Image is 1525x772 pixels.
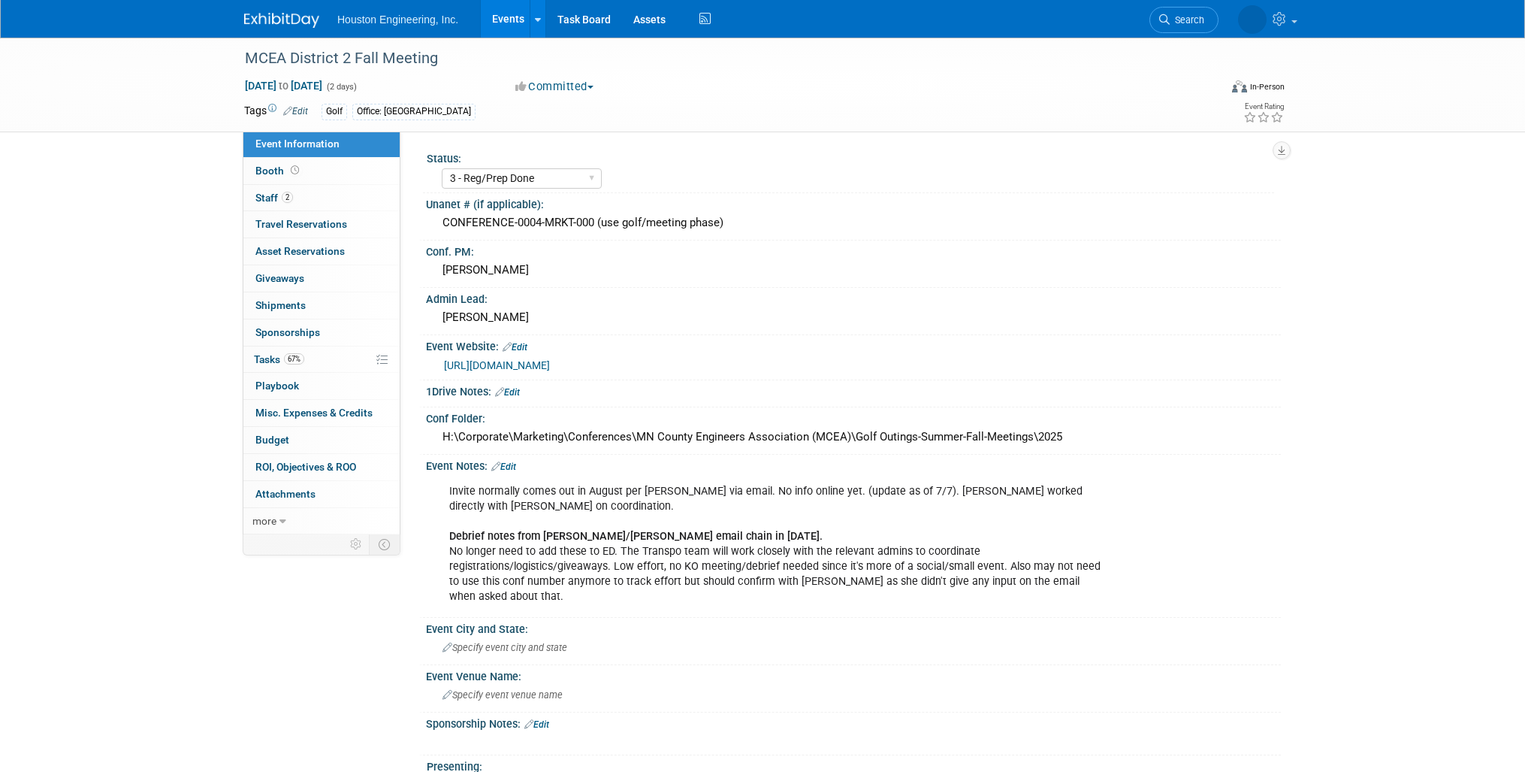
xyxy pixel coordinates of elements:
[491,462,516,472] a: Edit
[243,319,400,346] a: Sponsorships
[1243,103,1284,111] div: Event Rating
[1249,81,1285,92] div: In-Person
[1232,80,1247,92] img: Format-Inperson.png
[243,158,400,184] a: Booth
[255,245,345,257] span: Asset Reservations
[243,373,400,399] a: Playbook
[524,719,549,730] a: Edit
[426,665,1281,684] div: Event Venue Name:
[243,508,400,534] a: more
[352,104,476,120] div: Office: [GEOGRAPHIC_DATA]
[337,14,458,26] span: Houston Engineering, Inc.
[243,454,400,480] a: ROI, Objectives & ROO
[442,642,567,653] span: Specify event city and state
[288,165,302,176] span: Booth not reserved yet
[426,241,1281,259] div: Conf. PM:
[322,104,347,120] div: Golf
[442,689,563,701] span: Specify event venue name
[426,618,1281,637] div: Event City and State:
[254,353,304,365] span: Tasks
[243,481,400,507] a: Attachments
[243,292,400,319] a: Shipments
[255,218,347,230] span: Travel Reservations
[426,288,1281,307] div: Admin Lead:
[255,138,340,150] span: Event Information
[243,400,400,426] a: Misc. Expenses & Credits
[243,185,400,211] a: Staff2
[426,713,1281,732] div: Sponsorship Notes:
[444,359,550,371] a: [URL][DOMAIN_NAME]
[255,299,306,311] span: Shipments
[426,455,1281,474] div: Event Notes:
[255,380,299,392] span: Playbook
[343,534,370,554] td: Personalize Event Tab Strip
[370,534,400,554] td: Toggle Event Tabs
[1105,7,1174,33] a: Search
[240,45,1196,72] div: MCEA District 2 Fall Meeting
[276,80,291,92] span: to
[449,530,823,543] b: Debrief notes from [PERSON_NAME]/[PERSON_NAME] email chain in [DATE].
[243,238,400,265] a: Asset Reservations
[427,147,1274,166] div: Status:
[255,165,302,177] span: Booth
[439,477,1116,613] div: Invite normally comes out in August per [PERSON_NAME] via email. No info online yet. (update as o...
[426,407,1281,426] div: Conf Folder:
[255,461,356,473] span: ROI, Objectives & ROO
[495,387,520,398] a: Edit
[503,342,527,353] a: Edit
[426,335,1281,355] div: Event Website:
[283,106,308,117] a: Edit
[252,515,276,527] span: more
[243,211,400,238] a: Travel Reservations
[255,272,304,284] span: Giveaways
[1130,78,1285,101] div: Event Format
[255,434,289,446] span: Budget
[284,353,304,365] span: 67%
[255,192,293,204] span: Staff
[255,407,373,419] span: Misc. Expenses & Credits
[426,380,1281,400] div: 1Drive Notes:
[244,13,319,28] img: ExhibitDay
[325,82,357,92] span: (2 days)
[255,326,320,338] span: Sponsorships
[244,79,323,92] span: [DATE] [DATE]
[282,192,293,203] span: 2
[1125,14,1160,26] span: Search
[243,131,400,157] a: Event Information
[426,193,1281,212] div: Unanet # (if applicable):
[437,211,1270,235] div: CONFERENCE-0004-MRKT-000 (use golf/meeting phase)
[244,103,308,120] td: Tags
[255,488,316,500] span: Attachments
[437,259,1270,282] div: [PERSON_NAME]
[437,425,1270,449] div: H:\Corporate\Marketing\Conferences\MN County Engineers Association (MCEA)\Golf Outings-Summer-Fal...
[243,427,400,453] a: Budget
[1194,8,1267,25] img: Heidi Joarnt
[437,306,1270,329] div: [PERSON_NAME]
[243,347,400,373] a: Tasks67%
[243,265,400,292] a: Giveaways
[510,79,599,95] button: Committed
